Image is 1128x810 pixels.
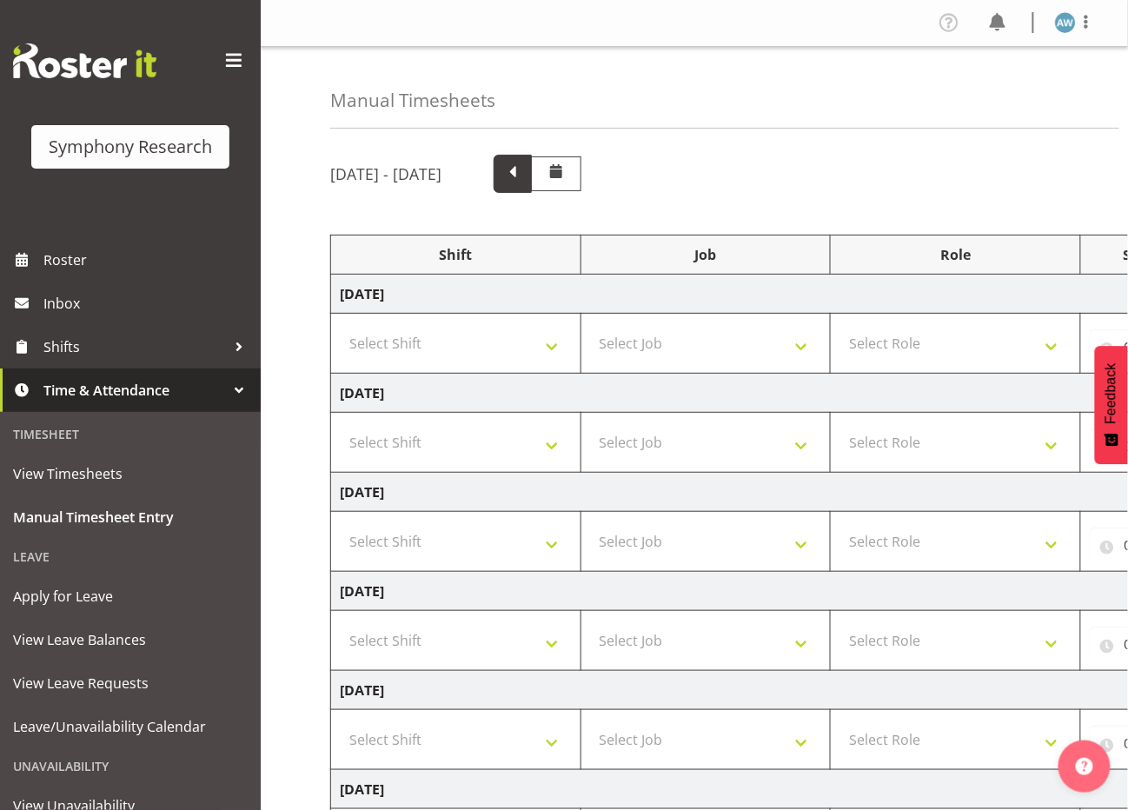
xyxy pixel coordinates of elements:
[4,705,256,748] a: Leave/Unavailability Calendar
[4,539,256,574] div: Leave
[1104,363,1119,424] span: Feedback
[330,164,441,183] h5: [DATE] - [DATE]
[4,574,256,618] a: Apply for Leave
[4,416,256,452] div: Timesheet
[340,244,572,265] div: Shift
[1055,12,1076,33] img: angela-ward1839.jpg
[4,661,256,705] a: View Leave Requests
[590,244,822,265] div: Job
[330,90,495,110] h4: Manual Timesheets
[4,748,256,784] div: Unavailability
[13,670,248,696] span: View Leave Requests
[839,244,1072,265] div: Role
[1076,758,1093,775] img: help-xxl-2.png
[43,290,252,316] span: Inbox
[43,247,252,273] span: Roster
[1095,346,1128,464] button: Feedback - Show survey
[13,504,248,530] span: Manual Timesheet Entry
[13,627,248,653] span: View Leave Balances
[13,714,248,740] span: Leave/Unavailability Calendar
[4,618,256,661] a: View Leave Balances
[13,583,248,609] span: Apply for Leave
[43,377,226,403] span: Time & Attendance
[43,334,226,360] span: Shifts
[49,134,212,160] div: Symphony Research
[13,461,248,487] span: View Timesheets
[4,495,256,539] a: Manual Timesheet Entry
[13,43,156,78] img: Rosterit website logo
[4,452,256,495] a: View Timesheets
